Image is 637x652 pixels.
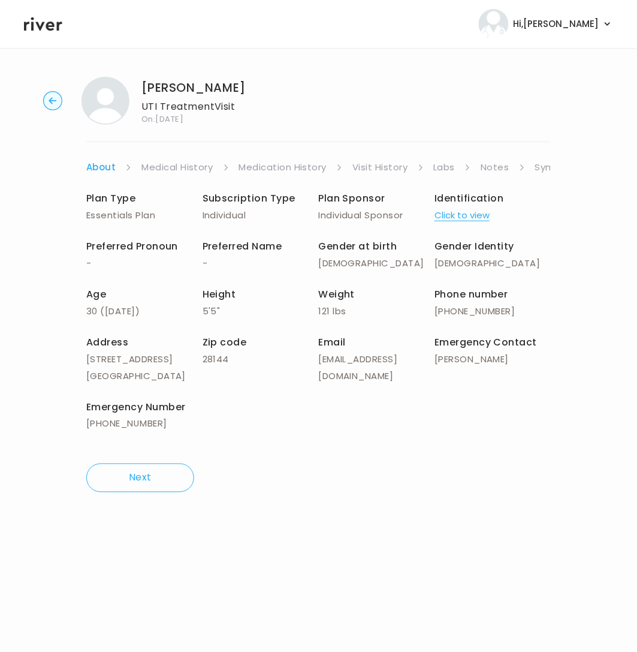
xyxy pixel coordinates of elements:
[86,335,128,349] span: Address
[514,16,599,32] span: Hi, [PERSON_NAME]
[434,287,508,301] span: Phone number
[141,98,246,115] p: UTI Treatment Visit
[86,351,203,368] p: [STREET_ADDRESS]
[86,255,203,272] p: -
[86,400,186,414] span: Emergency Number
[81,77,129,125] img: Brittany Lemmon
[319,335,346,349] span: Email
[434,159,455,176] a: Labs
[319,303,435,320] p: 121 lbs
[141,115,246,123] span: On: [DATE]
[434,255,551,272] p: [DEMOGRAPHIC_DATA]
[479,9,613,39] button: user avatarHi,[PERSON_NAME]
[86,191,135,205] span: Plan Type
[434,351,551,368] p: [PERSON_NAME]
[100,305,140,317] span: ( [DATE] )
[434,207,490,224] button: Click to view
[479,9,509,39] img: user avatar
[86,464,194,492] button: Next
[86,303,203,320] p: 30
[203,255,319,272] p: -
[319,239,397,253] span: Gender at birth
[203,303,319,320] p: 5'5"
[203,239,282,253] span: Preferred Name
[203,351,319,368] p: 28144
[481,159,509,176] a: Notes
[86,159,116,176] a: About
[319,287,355,301] span: Weight
[203,287,236,301] span: Height
[319,351,435,384] p: [EMAIL_ADDRESS][DOMAIN_NAME]
[86,416,203,432] p: [PHONE_NUMBER]
[203,335,247,349] span: Zip code
[86,287,106,301] span: Age
[352,159,407,176] a: Visit History
[434,335,537,349] span: Emergency Contact
[319,255,435,272] p: [DEMOGRAPHIC_DATA]
[141,79,246,96] h1: [PERSON_NAME]
[86,368,203,384] p: [GEOGRAPHIC_DATA]
[319,191,386,205] span: Plan Sponsor
[434,239,514,253] span: Gender Identity
[86,207,203,224] p: Essentials Plan
[434,191,504,205] span: Identification
[319,207,435,224] p: Individual Sponsor
[86,239,178,253] span: Preferred Pronoun
[203,191,295,205] span: Subscription Type
[535,159,587,176] a: Symptoms
[141,159,213,176] a: Medical History
[203,207,319,224] p: Individual
[239,159,327,176] a: Medication History
[434,303,551,320] p: [PHONE_NUMBER]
